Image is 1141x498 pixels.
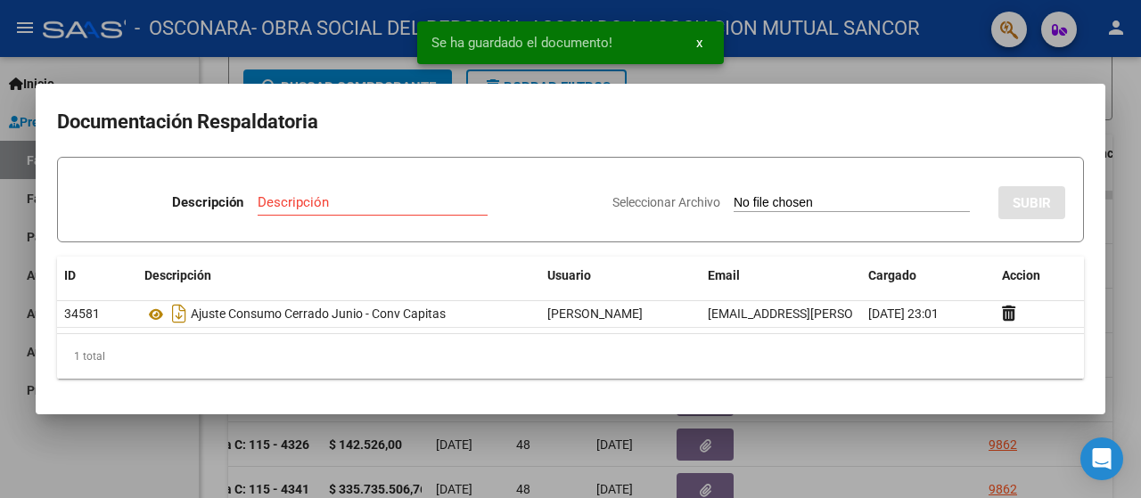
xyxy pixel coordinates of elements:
h2: Documentación Respaldatoria [57,105,1084,139]
datatable-header-cell: Descripción [137,257,540,295]
datatable-header-cell: Email [701,257,861,295]
datatable-header-cell: Cargado [861,257,995,295]
span: Seleccionar Archivo [612,195,720,209]
span: [PERSON_NAME] [547,306,643,321]
div: Ajuste Consumo Cerrado Junio - Conv Capitas [144,299,533,328]
span: Cargado [868,268,916,282]
button: x [682,27,717,59]
i: Descargar documento [168,299,191,328]
span: [EMAIL_ADDRESS][PERSON_NAME][DOMAIN_NAME] [708,306,1001,321]
span: Descripción [144,268,211,282]
div: Open Intercom Messenger [1080,437,1123,480]
span: Accion [1002,268,1040,282]
datatable-header-cell: Accion [995,257,1084,295]
span: SUBIR [1013,195,1051,211]
datatable-header-cell: ID [57,257,137,295]
button: SUBIR [998,186,1065,219]
span: Email [708,268,740,282]
span: 34581 [64,306,100,321]
span: [DATE] 23:01 [868,306,939,321]
datatable-header-cell: Usuario [540,257,701,295]
p: Descripción [172,192,243,213]
span: Se ha guardado el documento! [431,34,612,52]
div: 1 total [57,334,1084,379]
span: Usuario [547,268,591,282]
span: ID [64,268,76,282]
span: x [696,35,702,51]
